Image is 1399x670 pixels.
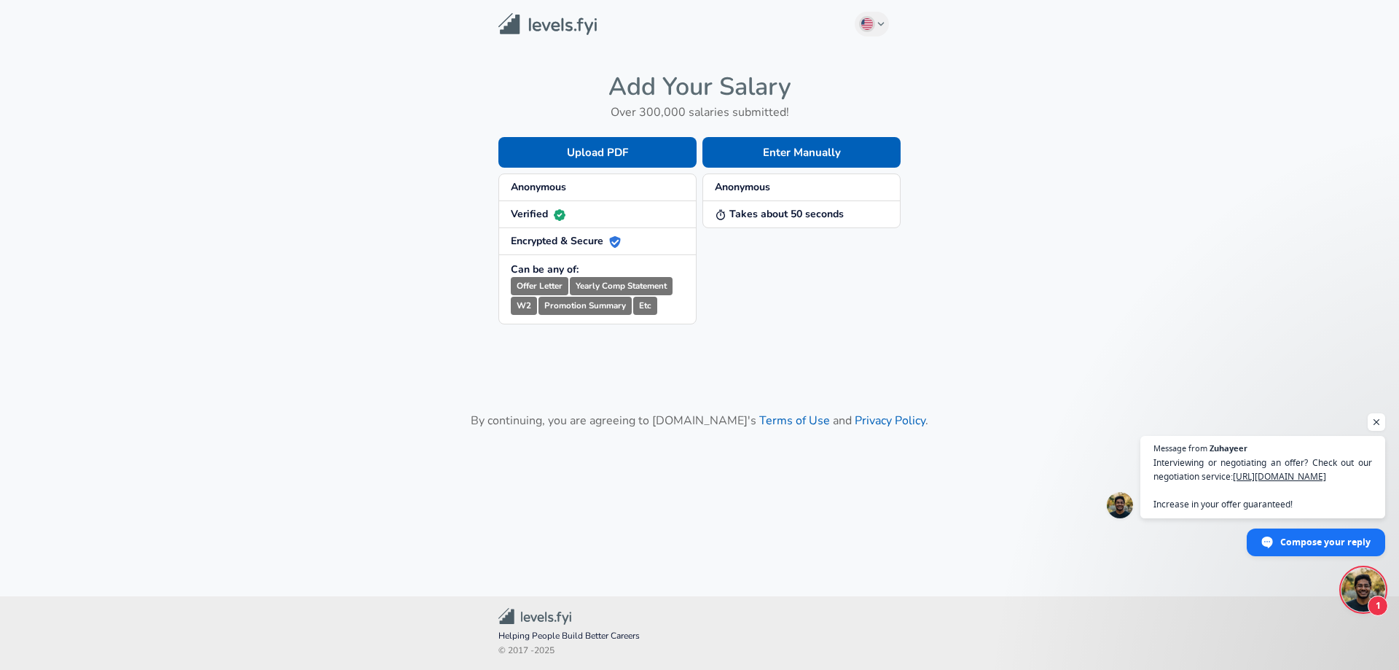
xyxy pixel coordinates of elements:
a: Terms of Use [759,413,830,429]
h4: Add Your Salary [498,71,901,102]
strong: Can be any of: [511,262,579,276]
strong: Encrypted & Secure [511,234,621,248]
span: Message from [1153,444,1207,452]
h6: Over 300,000 salaries submitted! [498,102,901,122]
small: Yearly Comp Statement [570,277,673,295]
span: © 2017 - 2025 [498,644,901,658]
strong: Anonymous [511,180,566,194]
small: W2 [511,297,537,315]
button: English (US) [855,12,890,36]
small: Offer Letter [511,277,568,295]
small: Etc [633,297,657,315]
button: Enter Manually [702,137,901,168]
strong: Takes about 50 seconds [715,207,844,221]
strong: Verified [511,207,565,221]
span: Helping People Build Better Careers [498,629,901,644]
img: Levels.fyi [498,13,597,36]
button: Upload PDF [498,137,697,168]
div: Open chat [1341,568,1385,612]
img: English (US) [861,18,873,30]
span: Interviewing or negotiating an offer? Check out our negotiation service: Increase in your offer g... [1153,456,1372,511]
a: Privacy Policy [855,413,925,429]
span: Compose your reply [1280,529,1371,555]
span: 1 [1368,596,1388,616]
strong: Anonymous [715,180,770,194]
img: Levels.fyi Community [498,608,571,625]
small: Promotion Summary [538,297,632,315]
span: Zuhayeer [1210,444,1247,452]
